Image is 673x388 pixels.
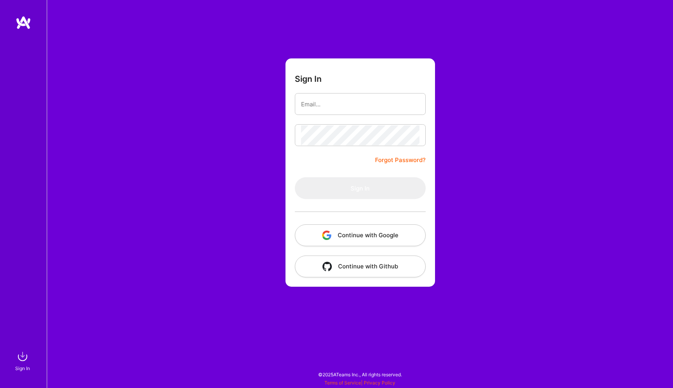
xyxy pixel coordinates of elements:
[322,262,332,271] img: icon
[16,16,31,30] img: logo
[15,364,30,372] div: Sign In
[295,177,426,199] button: Sign In
[364,380,395,386] a: Privacy Policy
[295,256,426,277] button: Continue with Github
[295,74,322,84] h3: Sign In
[47,365,673,384] div: © 2025 ATeams Inc., All rights reserved.
[301,94,419,114] input: Email...
[324,380,361,386] a: Terms of Service
[16,349,30,372] a: sign inSign In
[295,224,426,246] button: Continue with Google
[322,231,331,240] img: icon
[324,380,395,386] span: |
[15,349,30,364] img: sign in
[375,155,426,165] a: Forgot Password?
